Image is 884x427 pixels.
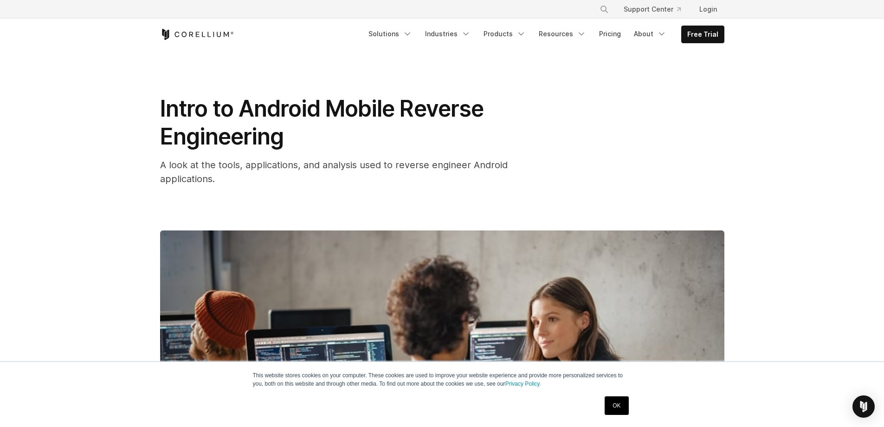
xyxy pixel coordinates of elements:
[692,1,724,18] a: Login
[588,1,724,18] div: Navigation Menu
[160,159,508,184] span: A look at the tools, applications, and analysis used to reverse engineer Android applications.
[505,381,541,387] a: Privacy Policy.
[478,26,531,42] a: Products
[852,395,875,418] div: Open Intercom Messenger
[594,26,626,42] a: Pricing
[533,26,592,42] a: Resources
[160,29,234,40] a: Corellium Home
[628,26,672,42] a: About
[682,26,724,43] a: Free Trial
[253,371,632,388] p: This website stores cookies on your computer. These cookies are used to improve your website expe...
[596,1,613,18] button: Search
[160,95,484,150] span: Intro to Android Mobile Reverse Engineering
[363,26,418,42] a: Solutions
[363,26,724,43] div: Navigation Menu
[419,26,476,42] a: Industries
[616,1,688,18] a: Support Center
[605,396,628,415] a: OK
